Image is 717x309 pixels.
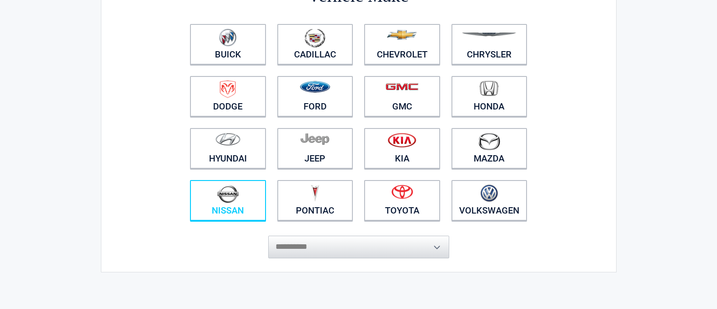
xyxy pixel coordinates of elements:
img: jeep [300,133,329,145]
img: chrysler [461,33,517,37]
a: Ford [277,76,353,117]
a: GMC [364,76,440,117]
a: Chrysler [451,24,527,65]
img: chevrolet [387,30,417,40]
a: Buick [190,24,266,65]
img: kia [388,133,416,147]
a: Chevrolet [364,24,440,65]
img: volkswagen [480,185,498,202]
img: nissan [217,185,239,203]
a: Jeep [277,128,353,169]
img: pontiac [310,185,319,202]
img: hyundai [215,133,241,146]
a: Pontiac [277,180,353,221]
img: toyota [391,185,413,199]
a: Honda [451,76,527,117]
img: honda [480,81,499,96]
a: Mazda [451,128,527,169]
a: Toyota [364,180,440,221]
img: cadillac [304,29,325,48]
a: Kia [364,128,440,169]
img: gmc [385,83,418,90]
img: ford [300,81,330,93]
a: Cadillac [277,24,353,65]
a: Volkswagen [451,180,527,221]
a: Nissan [190,180,266,221]
img: dodge [220,81,236,98]
img: mazda [478,133,500,150]
a: Hyundai [190,128,266,169]
a: Dodge [190,76,266,117]
img: buick [219,29,237,47]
